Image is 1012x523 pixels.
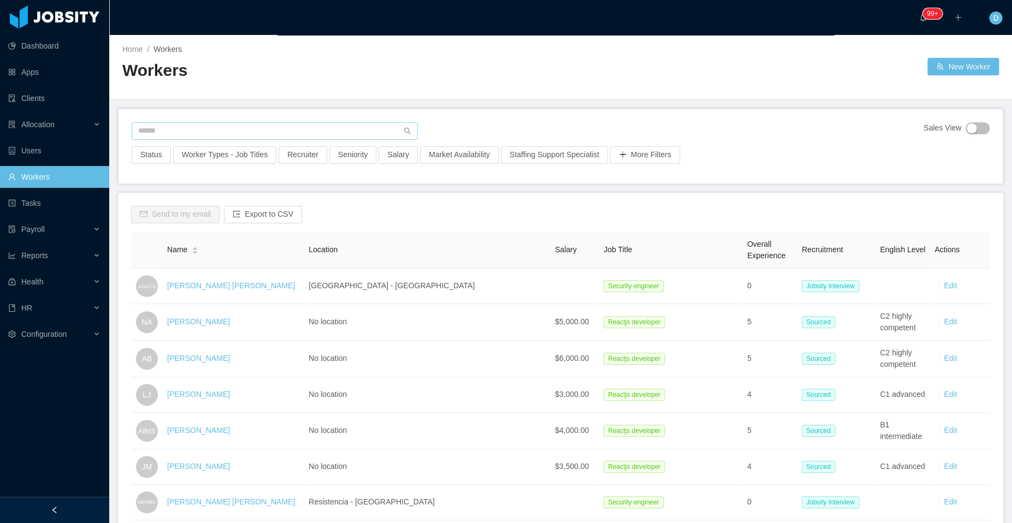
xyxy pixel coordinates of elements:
i: icon: medicine-box [8,278,16,286]
span: D [993,11,998,25]
a: Edit [944,354,957,362]
button: Staffing Support Specialist [501,146,608,164]
span: $5,000.00 [555,317,589,326]
span: HR [21,304,32,312]
span: $3,500.00 [555,462,589,471]
a: icon: auditClients [8,87,100,109]
a: [PERSON_NAME] [167,390,230,399]
td: [GEOGRAPHIC_DATA] - [GEOGRAPHIC_DATA] [304,269,551,304]
span: $4,000.00 [555,426,589,435]
span: Reactjs developer [603,353,665,365]
td: 5 [743,304,797,341]
span: Sourced [802,353,835,365]
h2: Workers [122,60,561,82]
button: icon: usergroup-addNew Worker [927,58,999,75]
i: icon: setting [8,330,16,338]
a: icon: pie-chartDashboard [8,35,100,57]
span: Allocation [21,120,55,129]
td: C2 highly competent [875,304,930,341]
a: Edit [944,497,957,506]
span: Sales View [924,122,961,134]
i: icon: caret-up [192,246,198,249]
span: JM [142,456,152,478]
button: Seniority [329,146,376,164]
i: icon: search [404,127,411,135]
td: C1 advanced [875,449,930,485]
td: 5 [743,341,797,377]
button: Status [132,146,171,164]
i: icon: bell [919,14,927,21]
a: Edit [944,426,957,435]
span: NA [141,311,152,333]
a: Home [122,45,143,54]
a: [PERSON_NAME] [167,462,230,471]
span: Security engineer [603,496,663,508]
td: B1 intermediate [875,413,930,449]
td: No location [304,377,551,413]
span: / [147,45,149,54]
span: ANACS [138,278,156,293]
i: icon: solution [8,121,16,128]
a: [PERSON_NAME] [167,354,230,362]
i: icon: caret-down [192,249,198,253]
td: 0 [743,485,797,520]
button: Recruiter [279,146,327,164]
span: Payroll [21,225,45,234]
span: Overall Experience [747,240,785,260]
button: icon: plusMore Filters [610,146,680,164]
td: 0 [743,269,797,304]
span: LJ [143,384,151,406]
span: Workers [153,45,182,54]
span: Health [21,277,43,286]
a: [PERSON_NAME] [PERSON_NAME] [167,497,295,506]
a: icon: appstoreApps [8,61,100,83]
i: icon: file-protect [8,225,16,233]
td: No location [304,413,551,449]
button: Salary [378,146,418,164]
button: icon: exportExport to CSV [224,206,302,223]
a: Edit [944,390,957,399]
td: C2 highly competent [875,341,930,377]
span: AB [142,348,152,370]
span: Jobsity Interview [802,496,859,508]
span: Actions [934,245,960,254]
span: Reactjs developer [603,461,665,473]
td: No location [304,304,551,341]
a: icon: profileTasks [8,192,100,214]
span: Sourced [802,389,835,401]
span: ABdS [138,421,156,441]
td: C1 advanced [875,377,930,413]
span: Jobsity Interview [802,280,859,292]
a: Edit [944,317,957,326]
a: Edit [944,281,957,290]
a: [PERSON_NAME] [167,317,230,326]
td: Resistencia - [GEOGRAPHIC_DATA] [304,485,551,520]
span: Job Title [603,245,632,254]
span: Location [309,245,338,254]
span: English Level [880,245,925,254]
i: icon: book [8,304,16,312]
i: icon: line-chart [8,252,16,259]
td: 4 [743,449,797,485]
a: Edit [944,462,957,471]
span: Reactjs developer [603,425,665,437]
a: icon: userWorkers [8,166,100,188]
span: Recruitment [802,245,843,254]
td: 5 [743,413,797,449]
span: Configuration [21,330,67,338]
div: Sort [192,245,198,253]
span: Reactjs developer [603,389,665,401]
button: Worker Types - Job Titles [173,146,276,164]
span: Reactjs developer [603,316,665,328]
a: [PERSON_NAME] [PERSON_NAME] [167,281,295,290]
span: Security engineer [603,280,663,292]
span: MEHRD [138,495,156,509]
a: icon: robotUsers [8,140,100,162]
span: Sourced [802,461,835,473]
span: Salary [555,245,577,254]
span: Sourced [802,425,835,437]
td: 4 [743,377,797,413]
span: Name [167,244,187,255]
span: $3,000.00 [555,390,589,399]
